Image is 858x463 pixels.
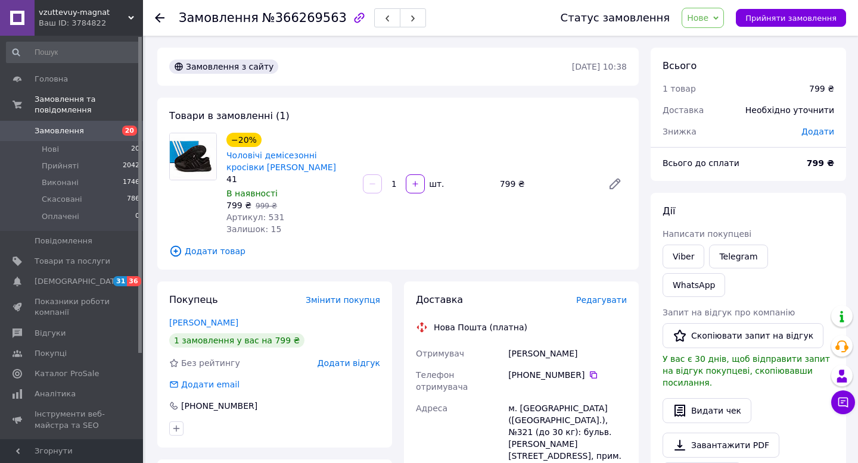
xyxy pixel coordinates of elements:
[180,378,241,390] div: Додати email
[663,323,823,348] button: Скопіювати запит на відгук
[35,126,84,136] span: Замовлення
[663,158,739,168] span: Всього до сплати
[572,62,627,71] time: [DATE] 10:38
[42,194,82,205] span: Скасовані
[576,295,627,305] span: Редагувати
[169,245,627,258] span: Додати товар
[663,105,704,115] span: Доставка
[663,398,751,423] button: Видати чек
[35,256,110,267] span: Товари та послуги
[603,172,627,196] a: Редагувати
[35,348,67,359] span: Покупці
[113,276,127,286] span: 31
[42,211,79,222] span: Оплачені
[35,296,110,318] span: Показники роботи компанії
[35,74,68,85] span: Головна
[226,212,284,222] span: Артикул: 531
[738,97,841,123] div: Необхідно уточнити
[169,110,290,121] span: Товари в замовленні (1)
[169,60,278,74] div: Замовлення з сайту
[745,14,837,23] span: Прийняти замовлення
[35,389,76,399] span: Аналітика
[663,245,704,268] a: Viber
[663,354,830,387] span: У вас є 30 днів, щоб відправити запит на відгук покупцеві, скопіювавши посилання.
[663,273,725,297] a: WhatsApp
[809,83,834,95] div: 799 ₴
[226,151,336,172] a: Чоловічі демісезонні кросівки [PERSON_NAME]
[416,349,464,358] span: Отримувач
[35,328,66,339] span: Відгуки
[426,178,445,190] div: шт.
[42,144,59,155] span: Нові
[42,177,79,188] span: Виконані
[42,161,79,171] span: Прийняті
[663,308,795,317] span: Запит на відгук про компанію
[801,127,834,136] span: Додати
[35,368,99,379] span: Каталог ProSale
[256,202,277,210] span: 999 ₴
[663,229,751,239] span: Написати покупцеві
[123,177,139,188] span: 1746
[226,201,251,210] span: 799 ₴
[39,7,128,18] span: vzuttevuy-magnat
[122,126,137,136] span: 20
[169,333,304,348] div: 1 замовлення у вас на 799 ₴
[155,12,164,24] div: Повернутися назад
[168,378,241,390] div: Додати email
[663,127,697,136] span: Знижка
[508,369,627,381] div: [PHONE_NUMBER]
[226,224,281,234] span: Залишок: 15
[416,294,463,305] span: Доставка
[169,294,218,305] span: Покупець
[35,236,92,246] span: Повідомлення
[35,409,110,430] span: Інструменти веб-майстра та SEO
[416,403,447,413] span: Адреса
[35,276,123,287] span: [DEMOGRAPHIC_DATA]
[169,318,238,327] a: [PERSON_NAME]
[39,18,143,29] div: Ваш ID: 3784822
[180,400,259,412] div: [PHONE_NUMBER]
[35,94,143,115] span: Замовлення та повідомлення
[318,358,380,368] span: Додати відгук
[663,84,696,93] span: 1 товар
[6,42,141,63] input: Пошук
[123,161,139,171] span: 2042
[506,343,629,364] div: [PERSON_NAME]
[179,11,259,25] span: Замовлення
[181,358,240,368] span: Без рейтингу
[561,12,670,24] div: Статус замовлення
[663,433,779,458] a: Завантажити PDF
[127,194,139,205] span: 786
[663,60,697,71] span: Всього
[807,158,834,168] b: 799 ₴
[226,173,353,185] div: 41
[709,245,767,268] a: Telegram
[306,295,380,305] span: Змінити покупця
[131,144,139,155] span: 20
[170,133,216,180] img: Чоловічі демісезонні кросівки Adidas Black
[831,390,855,414] button: Чат з покупцем
[135,211,139,222] span: 0
[431,321,530,333] div: Нова Пошта (платна)
[226,189,278,198] span: В наявності
[495,176,598,192] div: 799 ₴
[663,205,675,217] span: Дії
[262,11,347,25] span: №366269563
[736,9,846,27] button: Прийняти замовлення
[416,370,468,392] span: Телефон отримувача
[687,13,708,23] span: Нове
[226,133,262,147] div: −20%
[127,276,141,286] span: 36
